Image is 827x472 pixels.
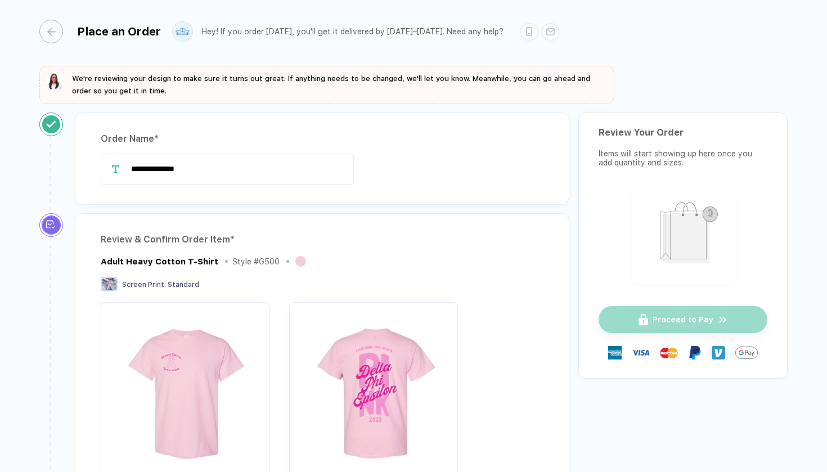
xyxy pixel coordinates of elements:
img: b9183128-ffb4-4110-bf35-4c40d36504db_nt_back_1757258214076.jpg [295,308,452,465]
div: Adult Heavy Cotton T-Shirt [101,257,218,267]
div: Order Name [101,130,543,148]
span: We're reviewing your design to make sure it turns out great. If anything needs to be changed, we'... [72,74,590,95]
div: Hey! If you order [DATE], you'll get it delivered by [DATE]–[DATE]. Need any help? [201,27,504,37]
img: shopping_bag.png [637,195,730,276]
img: master-card [660,344,678,362]
img: express [608,346,622,359]
div: Review & Confirm Order Item [101,231,543,249]
img: visa [632,344,650,362]
div: Place an Order [77,25,161,38]
img: sophie [46,73,64,91]
div: Items will start showing up here once you add quantity and sizes. [599,149,767,167]
div: Style # G500 [232,257,280,266]
span: Standard [168,281,199,289]
img: Paypal [688,346,702,359]
button: We're reviewing your design to make sure it turns out great. If anything needs to be changed, we'... [46,73,608,97]
img: Venmo [712,346,725,359]
img: Screen Print [101,277,118,291]
img: b9183128-ffb4-4110-bf35-4c40d36504db_nt_front_1757258214074.jpg [106,308,264,465]
img: user profile [173,22,192,42]
img: GPay [735,341,758,364]
div: Review Your Order [599,127,767,138]
span: Screen Print : [122,281,166,289]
